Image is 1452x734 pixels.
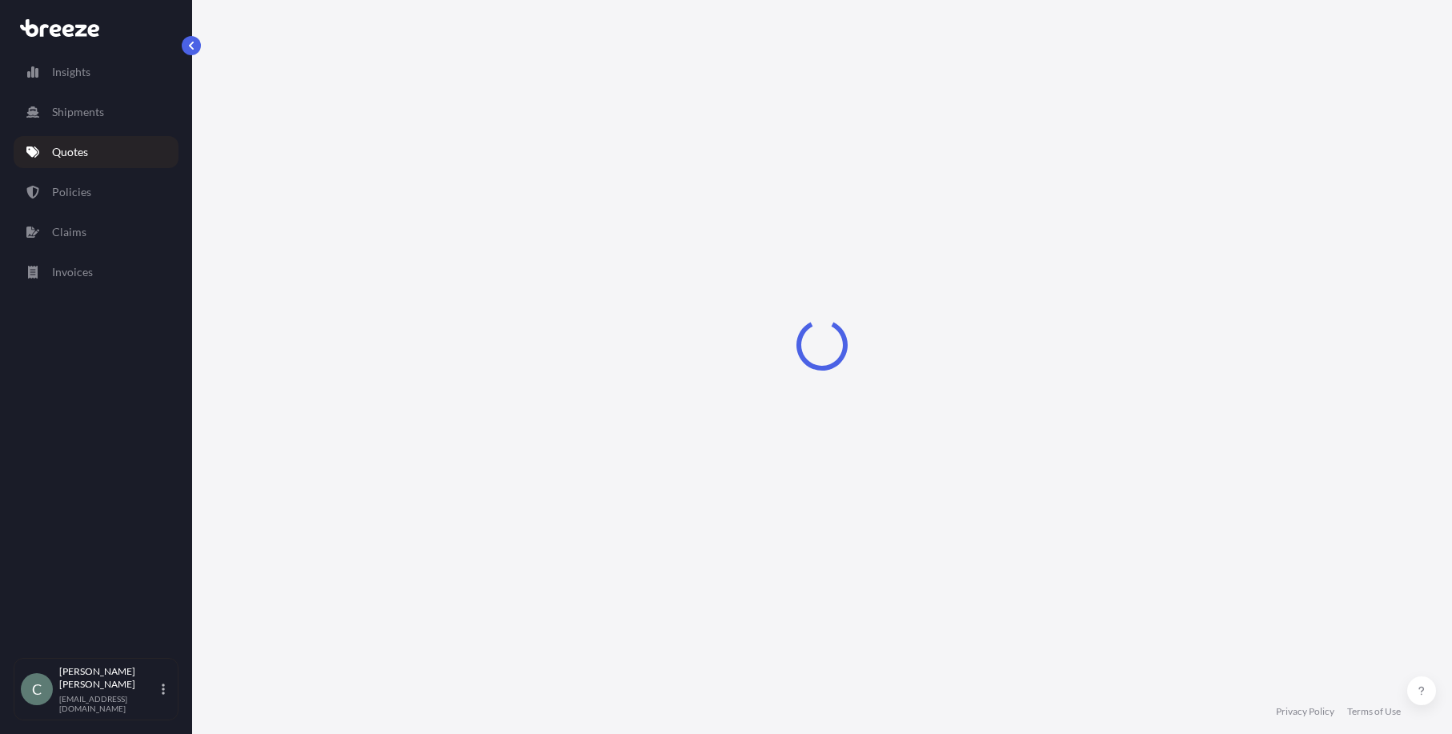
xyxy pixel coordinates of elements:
a: Policies [14,176,178,208]
p: Insights [52,64,90,80]
a: Privacy Policy [1276,705,1334,718]
a: Invoices [14,256,178,288]
a: Quotes [14,136,178,168]
p: [PERSON_NAME] [PERSON_NAME] [59,665,158,691]
a: Terms of Use [1347,705,1401,718]
a: Shipments [14,96,178,128]
span: C [32,681,42,697]
a: Insights [14,56,178,88]
p: Policies [52,184,91,200]
p: [EMAIL_ADDRESS][DOMAIN_NAME] [59,694,158,713]
p: Invoices [52,264,93,280]
p: Quotes [52,144,88,160]
p: Shipments [52,104,104,120]
a: Claims [14,216,178,248]
p: Claims [52,224,86,240]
